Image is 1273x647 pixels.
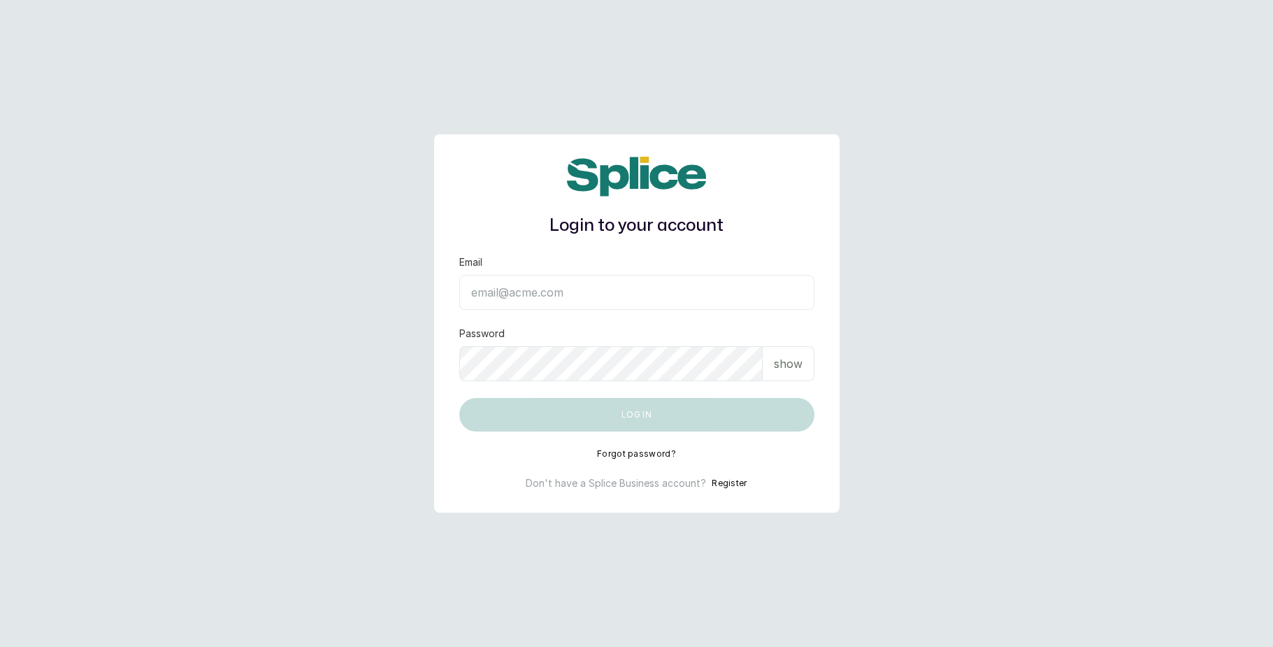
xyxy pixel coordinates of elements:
[459,275,814,310] input: email@acme.com
[459,255,482,269] label: Email
[526,476,706,490] p: Don't have a Splice Business account?
[712,476,747,490] button: Register
[597,448,676,460] button: Forgot password?
[459,327,505,341] label: Password
[774,355,803,372] p: show
[459,213,814,239] h1: Login to your account
[459,398,814,432] button: Log in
